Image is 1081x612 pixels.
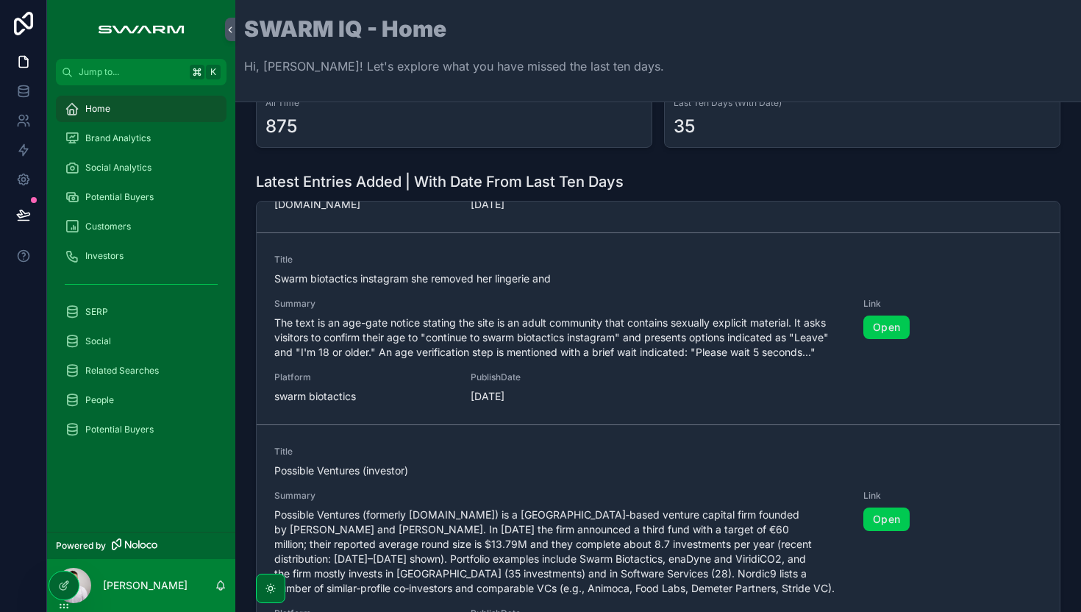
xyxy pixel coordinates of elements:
[471,371,649,383] span: PublishDate
[56,154,226,181] a: Social Analytics
[274,197,453,212] span: [DOMAIN_NAME]
[85,191,154,203] span: Potential Buyers
[265,97,643,109] span: All Time
[85,365,159,377] span: Related Searches
[863,508,910,531] a: Open
[863,298,1042,310] span: Link
[274,490,846,502] span: Summary
[274,371,453,383] span: Platform
[56,299,226,325] a: SERP
[274,446,1042,458] span: Title
[274,463,1042,478] span: Possible Ventures (investor)
[471,389,649,404] span: [DATE]
[47,532,235,559] a: Powered by
[56,416,226,443] a: Potential Buyers
[274,254,1042,266] span: Title
[85,424,154,435] span: Potential Buyers
[274,298,846,310] span: Summary
[85,221,131,232] span: Customers
[79,66,184,78] span: Jump to...
[85,132,151,144] span: Brand Analytics
[274,389,453,404] span: swarm biotactics
[257,233,1060,425] a: TitleSwarm biotactics instagram she removed her lingerie andSummaryThe text is an age-gate notice...
[56,96,226,122] a: Home
[863,490,1042,502] span: Link
[274,508,846,596] span: Possible Ventures (formerly [DOMAIN_NAME]) is a [GEOGRAPHIC_DATA]‑based venture capital firm foun...
[863,316,910,339] a: Open
[85,103,110,115] span: Home
[56,59,226,85] button: Jump to...K
[85,394,114,406] span: People
[674,97,1051,109] span: Last Ten Days (With Date)
[56,357,226,384] a: Related Searches
[274,271,1042,286] span: Swarm biotactics instagram she removed her lingerie and
[471,197,649,212] span: [DATE]
[244,18,664,40] h1: SWARM IQ - Home
[85,306,108,318] span: SERP
[56,328,226,355] a: Social
[85,335,111,347] span: Social
[244,57,664,75] p: Hi, [PERSON_NAME]! Let's explore what you have missed the last ten days.
[274,316,846,360] span: The text is an age-gate notice stating the site is an adult community that contains sexually expl...
[56,125,226,152] a: Brand Analytics
[256,171,624,192] h1: Latest Entries Added | With Date From Last Ten Days
[207,66,219,78] span: K
[90,18,191,41] img: App logo
[85,162,151,174] span: Social Analytics
[47,85,235,462] div: scrollable content
[56,184,226,210] a: Potential Buyers
[85,250,124,262] span: Investors
[56,540,106,552] span: Powered by
[103,578,188,593] p: [PERSON_NAME]
[674,115,695,138] div: 35
[265,115,297,138] div: 875
[56,213,226,240] a: Customers
[56,387,226,413] a: People
[56,243,226,269] a: Investors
